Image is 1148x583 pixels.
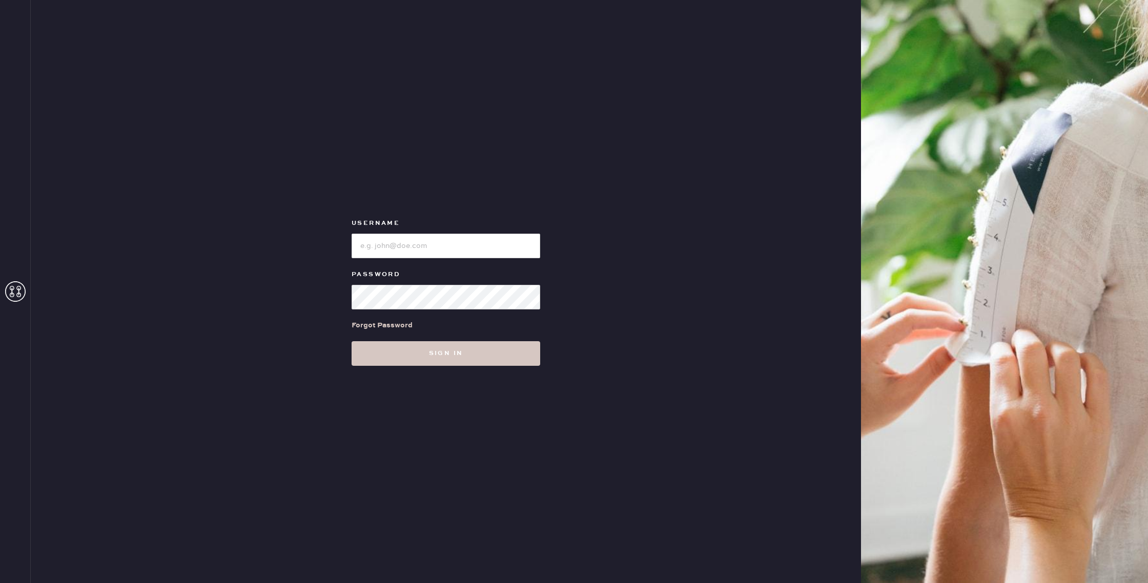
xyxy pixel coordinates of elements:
[352,309,413,341] a: Forgot Password
[352,341,540,366] button: Sign in
[352,320,413,331] div: Forgot Password
[352,268,540,281] label: Password
[352,234,540,258] input: e.g. john@doe.com
[352,217,540,230] label: Username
